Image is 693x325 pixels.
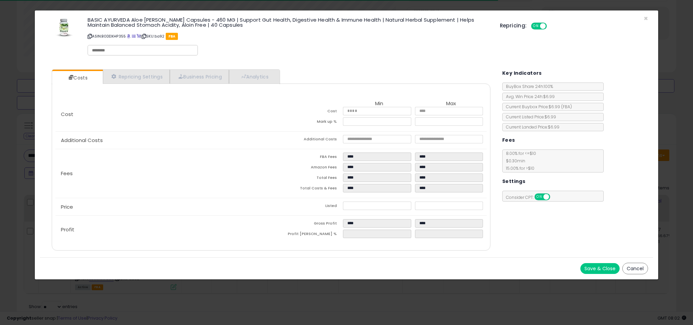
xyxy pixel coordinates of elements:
[503,94,555,99] span: Avg. Win Price 24h: $6.99
[546,23,556,29] span: OFF
[580,263,620,274] button: Save & Close
[503,104,572,110] span: Current Buybox Price:
[271,202,343,212] td: Listed
[503,158,525,164] span: $0.30 min
[532,23,540,29] span: ON
[622,263,648,274] button: Cancel
[166,33,178,40] span: FBA
[52,71,102,85] a: Costs
[503,84,553,89] span: BuyBox Share 24h: 100%
[88,31,489,42] p: ASIN: B0DDXHP355 | SKU: ba92
[503,114,556,120] span: Current Listed Price: $6.99
[503,194,559,200] span: Consider CPT:
[502,69,542,77] h5: Key Indicators
[503,150,536,171] span: 8.00 % for <= $10
[549,104,572,110] span: $6.99
[549,194,560,200] span: OFF
[271,219,343,230] td: Gross Profit
[271,135,343,145] td: Additional Costs
[271,163,343,173] td: Amazon Fees
[88,17,489,27] h3: BASIC AYURVEDA Aloe [PERSON_NAME] Capsules - 460 MG | Support Gut Health, Digestive Health & Immu...
[55,227,271,232] p: Profit
[644,14,648,23] span: ×
[502,136,515,144] h5: Fees
[170,70,229,84] a: Business Pricing
[103,70,170,84] a: Repricing Settings
[561,104,572,110] span: ( FBA )
[55,138,271,143] p: Additional Costs
[271,173,343,184] td: Total Fees
[503,165,534,171] span: 15.00 % for > $10
[271,184,343,194] td: Total Costs & Fees
[55,112,271,117] p: Cost
[229,70,279,84] a: Analytics
[54,17,74,38] img: 41diKX+aT1L._SL60_.jpg
[137,33,140,39] a: Your listing only
[415,101,487,107] th: Max
[127,33,131,39] a: BuyBox page
[55,171,271,176] p: Fees
[535,194,544,200] span: ON
[500,23,527,28] h5: Repricing:
[271,230,343,240] td: Profit [PERSON_NAME] %
[55,204,271,210] p: Price
[343,101,415,107] th: Min
[271,153,343,163] td: FBA Fees
[503,124,559,130] span: Current Landed Price: $6.99
[502,177,525,186] h5: Settings
[271,117,343,128] td: Mark up %
[132,33,136,39] a: All offer listings
[271,107,343,117] td: Cost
